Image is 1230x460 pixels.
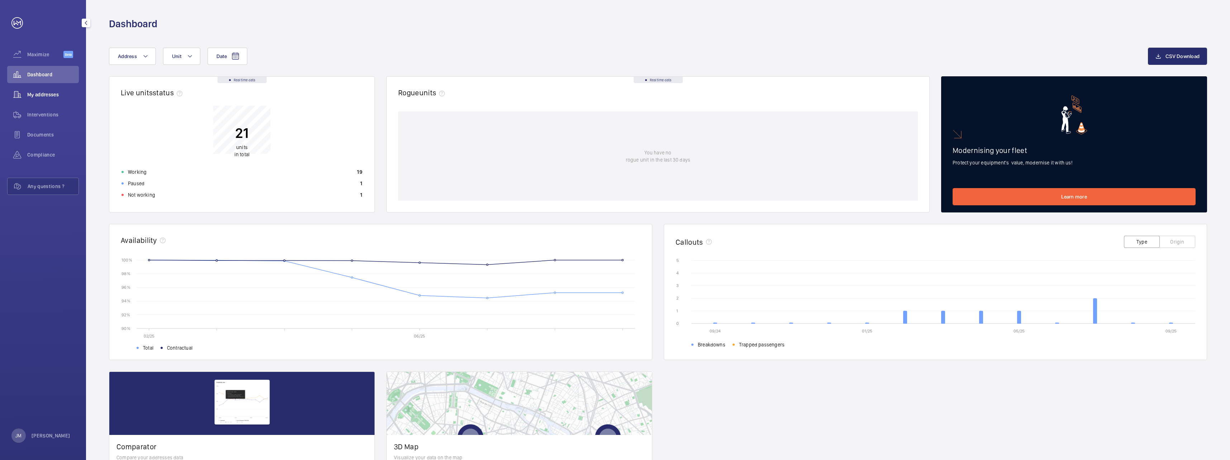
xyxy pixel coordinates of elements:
[419,88,448,97] span: units
[414,334,425,339] text: 06/25
[27,111,79,118] span: Interventions
[109,48,156,65] button: Address
[153,88,185,97] span: status
[676,283,679,288] text: 3
[234,124,249,142] p: 21
[953,188,1196,205] a: Learn more
[953,159,1196,166] p: Protect your equipment's value, modernise it with us!
[698,341,725,348] span: Breakdowns
[710,329,721,334] text: 09/24
[634,77,683,83] div: Real time data
[676,270,679,275] text: 4
[109,17,157,30] h1: Dashboard
[208,48,247,65] button: Date
[63,51,73,58] span: Beta
[676,238,703,246] h2: Callouts
[1061,95,1087,134] img: marketing-card.svg
[121,312,130,317] text: 92 %
[676,308,678,313] text: 1
[360,180,362,187] p: 1
[163,48,200,65] button: Unit
[216,53,227,59] span: Date
[1159,236,1195,248] button: Origin
[27,131,79,138] span: Documents
[121,88,185,97] h2: Live units
[27,71,79,78] span: Dashboard
[739,341,785,348] span: Trapped passengers
[118,53,137,59] span: Address
[128,168,147,176] p: Working
[360,191,362,198] p: 1
[398,88,448,97] h2: Rogue
[234,144,249,158] p: in total
[1014,329,1025,334] text: 05/25
[27,51,63,58] span: Maximize
[172,53,181,59] span: Unit
[676,258,679,263] text: 5
[676,321,679,326] text: 0
[1165,53,1200,59] span: CSV Download
[121,271,130,276] text: 98 %
[27,151,79,158] span: Compliance
[1148,48,1207,65] button: CSV Download
[1124,236,1160,248] button: Type
[1165,329,1177,334] text: 09/25
[121,285,130,290] text: 96 %
[167,344,192,351] span: Contractual
[121,236,157,245] h2: Availability
[128,180,144,187] p: Paused
[116,442,367,451] h2: Comparator
[128,191,155,198] p: Not working
[121,257,132,262] text: 100 %
[143,344,153,351] span: Total
[27,91,79,98] span: My addresses
[953,146,1196,155] h2: Modernising your fleet
[144,334,154,339] text: 02/25
[862,329,872,334] text: 01/25
[357,168,362,176] p: 19
[121,298,130,303] text: 94 %
[28,183,78,190] span: Any questions ?
[218,77,267,83] div: Real time data
[626,149,690,163] p: You have no rogue unit in the last 30 days
[236,144,248,150] span: units
[32,432,70,439] p: [PERSON_NAME]
[394,442,645,451] h2: 3D Map
[15,432,22,439] p: JM
[676,296,678,301] text: 2
[121,326,130,331] text: 90 %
